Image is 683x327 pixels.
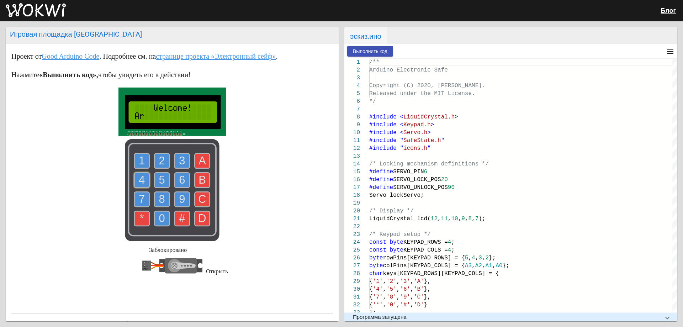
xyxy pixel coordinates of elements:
[666,47,674,56] mat-icon: menu
[369,58,370,59] textarea: Editor content;Press Alt+F1 for Accessibility Options.
[400,114,403,120] span: <
[431,122,434,128] span: >
[386,286,397,292] span: '5'
[344,113,360,121] div: 8
[482,255,486,261] span: ,
[344,191,360,199] div: 18
[403,114,455,120] span: LiquidCrystal.h
[383,294,386,300] span: ,
[502,263,509,269] span: };
[383,278,386,285] span: ,
[468,255,472,261] span: ,
[475,216,479,222] span: 7
[344,152,360,160] div: 13
[344,121,360,129] div: 9
[344,176,360,184] div: 16
[424,294,431,300] span: },
[390,247,403,253] span: byte
[400,278,410,285] span: '3'
[369,67,448,73] span: Arduino Electronic Safe
[485,263,492,269] span: A1
[403,247,448,253] span: KEYPAD_COLS =
[206,268,228,275] font: Открыть
[386,294,397,300] span: '8'
[451,247,455,253] span: ;
[403,122,431,128] span: Keypad.h
[414,294,424,300] span: 'C'
[99,52,156,60] font: . Подробнее см. на
[344,223,360,231] div: 22
[400,130,403,136] span: <
[369,83,485,89] span: Copyright (C) 2020, [PERSON_NAME].
[344,160,360,168] div: 14
[478,216,485,222] span: );
[393,184,448,191] span: SERVO_UNLOCK_POS
[465,216,468,222] span: ,
[276,52,278,60] font: .
[369,161,489,167] span: /* Locking mechanism definitions */
[383,255,465,261] span: rowPins[KEYPAD_ROWS] = {
[451,216,458,222] span: 10
[451,239,455,246] span: ;
[424,286,431,292] span: },
[344,285,360,293] div: 30
[414,278,424,285] span: 'A'
[353,314,407,320] font: Программа запущена
[496,263,502,269] span: A0
[344,313,677,321] mat-expansion-panel-header: Программа запущена
[472,263,475,269] span: ,
[369,286,373,292] span: {
[458,216,462,222] span: ,
[397,294,400,300] span: ,
[344,301,360,309] div: 32
[344,309,360,317] div: 33
[386,278,397,285] span: '2'
[393,176,441,183] span: SERVO_LOCK_POS
[39,71,98,79] font: «Выполнить код»,
[424,278,431,285] span: },
[383,302,386,308] span: ,
[350,32,381,41] font: эскиз.ино
[369,278,373,285] span: {
[478,255,482,261] span: 3
[383,286,386,292] span: ,
[448,239,451,246] span: 4
[403,239,448,246] span: KEYPAD_ROWS =
[393,169,424,175] span: SERVO_PIN
[403,130,427,136] span: Servo.h
[373,294,383,300] span: '7'
[369,231,431,238] span: /* Keypad setup */
[11,320,192,326] font: Есть вопросы? Хотите оставить отзыв? Пожалуйста, оставьте отзыв ниже:
[482,263,486,269] span: ,
[369,247,386,253] span: const
[369,263,383,269] span: byte
[344,144,360,152] div: 12
[344,238,360,246] div: 24
[400,294,410,300] span: '9'
[424,169,428,175] span: 6
[344,66,360,74] div: 2
[661,7,676,14] a: Блог
[369,239,386,246] span: const
[427,145,431,152] span: "
[489,255,496,261] span: };
[344,90,360,97] div: 5
[344,215,360,223] div: 21
[369,216,431,222] span: LiquidCrystal lcd(
[441,176,448,183] span: 20
[156,52,276,60] a: странице проекта «Электронный сейф»
[448,216,451,222] span: ,
[344,207,360,215] div: 20
[344,254,360,262] div: 26
[42,52,99,60] a: Good Arduino Code
[11,71,39,79] font: Нажмите
[448,184,455,191] span: 90
[353,48,387,54] font: Выполнить код
[492,263,496,269] span: ,
[397,278,400,285] span: ,
[11,52,42,60] font: Проект от
[397,302,400,308] span: ,
[98,71,191,79] font: чтобы увидеть его в действии!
